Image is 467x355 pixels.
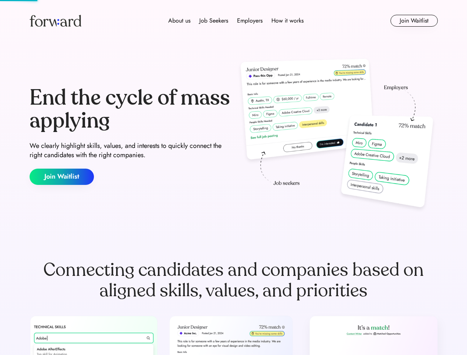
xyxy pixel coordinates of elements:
div: Connecting candidates and companies based on aligned skills, values, and priorities [30,260,438,301]
img: hero-image.png [237,56,438,215]
div: Job Seekers [199,16,228,25]
button: Join Waitlist [390,15,438,27]
div: We clearly highlight skills, values, and interests to quickly connect the right candidates with t... [30,141,231,160]
div: How it works [271,16,304,25]
button: Join Waitlist [30,169,94,185]
img: Forward logo [30,15,81,27]
div: About us [168,16,190,25]
div: Employers [237,16,263,25]
div: End the cycle of mass applying [30,87,231,132]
